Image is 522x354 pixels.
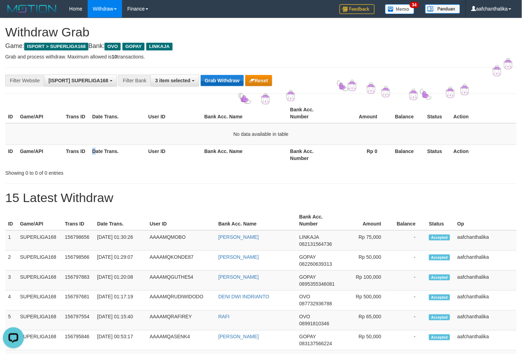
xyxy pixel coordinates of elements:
[299,281,335,287] span: Copy 0895355346081 to clipboard
[63,145,89,165] th: Trans ID
[455,251,517,271] td: aafchanthalika
[5,291,17,311] td: 4
[89,145,146,165] th: Date Trans.
[94,331,147,350] td: [DATE] 00:53:17
[5,251,17,271] td: 2
[5,210,17,230] th: ID
[219,314,230,320] a: RAFI
[89,103,146,123] th: Date Trans.
[219,294,269,300] a: DENI DWI INDRIANTO
[340,230,392,251] td: Rp 75,000
[5,53,517,60] p: Grab and process withdraw. Maximum allowed is transactions.
[155,78,190,83] span: 3 item selected
[147,230,216,251] td: AAAAMQMOBO
[5,271,17,291] td: 3
[429,314,450,320] span: Accepted
[150,75,199,86] button: 3 item selected
[94,291,147,311] td: [DATE] 01:17:19
[299,334,316,340] span: GOPAY
[299,234,319,240] span: LINKAJA
[429,235,450,241] span: Accepted
[24,43,88,50] span: ISPORT > SUPERLIGA168
[62,230,94,251] td: 156798656
[451,103,517,123] th: Action
[296,210,340,230] th: Bank Acc. Number
[94,311,147,331] td: [DATE] 01:15:40
[17,103,63,123] th: Game/API
[5,4,59,14] img: MOTION_logo.png
[299,341,332,347] span: Copy 083137566224 to clipboard
[44,75,117,86] button: [ISPORT] SUPERLIGA168
[216,210,297,230] th: Bank Acc. Name
[219,234,259,240] a: [PERSON_NAME]
[385,4,415,14] img: Button%20Memo.svg
[429,255,450,261] span: Accepted
[17,145,63,165] th: Game/API
[5,123,517,145] td: No data available in table
[94,271,147,291] td: [DATE] 01:20:08
[201,75,244,86] button: Grab Withdraw
[48,78,108,83] span: [ISPORT] SUPERLIGA168
[340,251,392,271] td: Rp 50,000
[62,291,94,311] td: 156797681
[94,251,147,271] td: [DATE] 01:29:07
[299,294,310,300] span: OVO
[455,230,517,251] td: aafchanthalika
[287,103,333,123] th: Bank Acc. Number
[340,311,392,331] td: Rp 65,000
[429,334,450,340] span: Accepted
[147,331,216,350] td: AAAAMQASENK4
[219,254,259,260] a: [PERSON_NAME]
[424,103,451,123] th: Status
[105,43,121,50] span: OVO
[202,103,288,123] th: Bank Acc. Name
[340,210,392,230] th: Amount
[455,291,517,311] td: aafchanthalika
[147,271,216,291] td: AAAAMQGUTHE54
[118,75,150,86] div: Filter Bank
[94,230,147,251] td: [DATE] 01:30:26
[5,167,212,176] div: Showing 0 to 0 of 0 entries
[147,210,216,230] th: User ID
[299,301,332,307] span: Copy 087732936788 to clipboard
[299,321,329,327] span: Copy 08991810346 to clipboard
[219,274,259,280] a: [PERSON_NAME]
[299,254,316,260] span: GOPAY
[429,275,450,280] span: Accepted
[17,251,62,271] td: SUPERLIGA168
[5,311,17,331] td: 5
[17,311,62,331] td: SUPERLIGA168
[333,103,388,123] th: Amount
[146,145,202,165] th: User ID
[392,230,426,251] td: -
[299,241,332,247] span: Copy 082131564736 to clipboard
[340,4,375,14] img: Feedback.jpg
[426,210,455,230] th: Status
[147,311,216,331] td: AAAAMQRAFIREY
[62,210,94,230] th: Trans ID
[3,3,24,24] button: Open LiveChat chat widget
[202,145,288,165] th: Bank Acc. Name
[425,4,460,14] img: panduan.png
[5,75,44,86] div: Filter Website
[299,274,316,280] span: GOPAY
[451,145,517,165] th: Action
[340,331,392,350] td: Rp 50,000
[122,43,145,50] span: GOPAY
[333,145,388,165] th: Rp 0
[5,43,517,50] h4: Game: Bank:
[94,210,147,230] th: Date Trans.
[455,331,517,350] td: aafchanthalika
[392,210,426,230] th: Balance
[63,103,89,123] th: Trans ID
[5,191,517,205] h1: 15 Latest Withdraw
[147,251,216,271] td: AAAAMQKONDE87
[410,2,419,8] span: 34
[424,145,451,165] th: Status
[392,271,426,291] td: -
[5,103,17,123] th: ID
[17,331,62,350] td: SUPERLIGA168
[392,291,426,311] td: -
[147,291,216,311] td: AAAAMQRUDIWIDODO
[112,54,117,60] strong: 10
